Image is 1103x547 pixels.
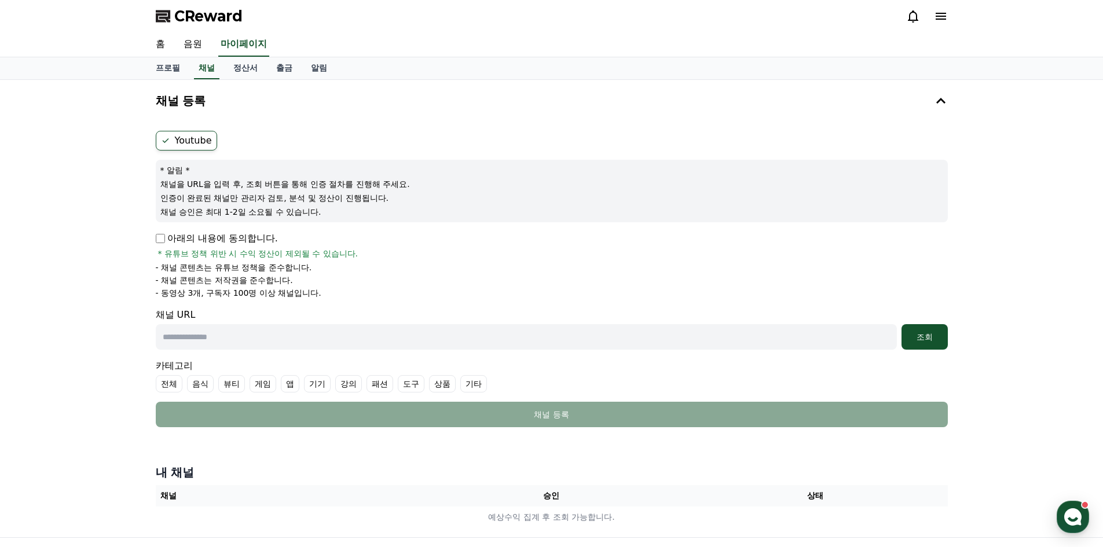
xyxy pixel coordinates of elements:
[3,367,76,396] a: 홈
[367,375,393,392] label: 패션
[160,206,943,218] p: 채널 승인은 최대 1-2일 소요될 수 있습니다.
[156,232,278,245] p: 아래의 내용에 동의합니다.
[149,367,222,396] a: 설정
[146,32,174,57] a: 홈
[151,85,952,117] button: 채널 등록
[224,57,267,79] a: 정산서
[156,7,243,25] a: CReward
[156,308,948,350] div: 채널 URL
[419,485,683,506] th: 승인
[146,57,189,79] a: 프로필
[179,409,925,420] div: 채널 등록
[218,32,269,57] a: 마이페이지
[304,375,331,392] label: 기기
[156,402,948,427] button: 채널 등록
[156,287,321,299] p: - 동영상 3개, 구독자 100명 이상 채널입니다.
[156,464,948,480] h4: 내 채널
[174,32,211,57] a: 음원
[281,375,299,392] label: 앱
[335,375,362,392] label: 강의
[156,359,948,392] div: 카테고리
[160,178,943,190] p: 채널을 URL을 입력 후, 조회 버튼을 통해 인증 절차를 진행해 주세요.
[106,385,120,394] span: 대화
[156,485,420,506] th: 채널
[156,94,206,107] h4: 채널 등록
[160,192,943,204] p: 인증이 완료된 채널만 관리자 검토, 분석 및 정산이 진행됩니다.
[218,375,245,392] label: 뷰티
[76,367,149,396] a: 대화
[302,57,336,79] a: 알림
[179,384,193,394] span: 설정
[156,506,948,528] td: 예상수익 집계 후 조회 가능합니다.
[36,384,43,394] span: 홈
[267,57,302,79] a: 출금
[156,131,217,150] label: Youtube
[429,375,456,392] label: 상품
[906,331,943,343] div: 조회
[174,7,243,25] span: CReward
[250,375,276,392] label: 게임
[194,57,219,79] a: 채널
[187,375,214,392] label: 음식
[156,262,312,273] p: - 채널 콘텐츠는 유튜브 정책을 준수합니다.
[156,274,293,286] p: - 채널 콘텐츠는 저작권을 준수합니다.
[156,375,182,392] label: 전체
[460,375,487,392] label: 기타
[158,248,358,259] span: * 유튜브 정책 위반 시 수익 정산이 제외될 수 있습니다.
[683,485,947,506] th: 상태
[902,324,948,350] button: 조회
[398,375,424,392] label: 도구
